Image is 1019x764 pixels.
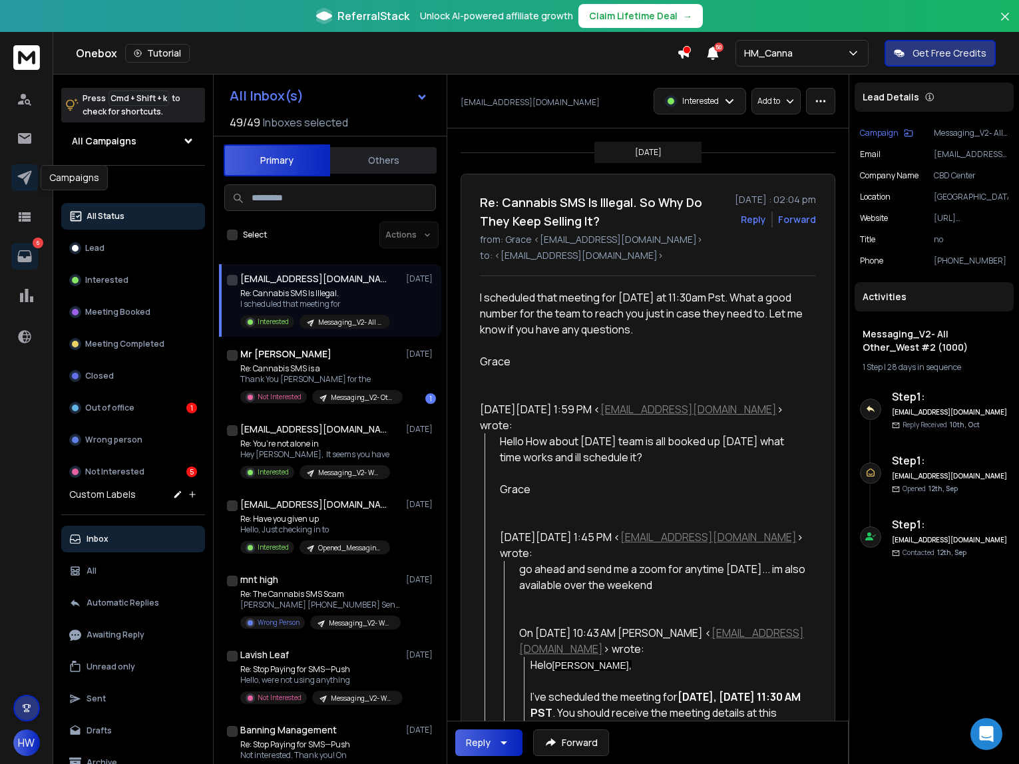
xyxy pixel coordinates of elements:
[240,374,400,385] p: Thank You [PERSON_NAME] for the
[934,192,1008,202] p: [GEOGRAPHIC_DATA]
[87,211,124,222] p: All Status
[934,234,1008,245] p: no
[230,114,260,130] span: 49 / 49
[230,89,304,102] h1: All Inbox(s)
[741,213,766,226] button: Reply
[860,192,891,202] p: location
[240,363,400,374] p: Re: Cannabis SMS is a
[85,371,114,381] p: Closed
[11,243,38,270] a: 6
[406,424,436,435] p: [DATE]
[240,600,400,610] p: [PERSON_NAME] [PHONE_NUMBER] Sent from my iPhone >
[970,718,1002,750] div: Open Intercom Messenger
[258,467,289,477] p: Interested
[480,233,816,246] p: from: Grace <[EMAIL_ADDRESS][DOMAIN_NAME]>
[860,256,883,266] p: Phone
[318,317,382,327] p: Messaging_V2- All Other_West #2 (1000)
[76,44,677,63] div: Onebox
[420,9,573,23] p: Unlock AI-powered affiliate growth
[85,403,134,413] p: Out of office
[85,307,150,317] p: Meeting Booked
[480,249,816,262] p: to: <[EMAIL_ADDRESS][DOMAIN_NAME]>
[519,561,805,609] div: go ahead and send me a zoom for anytime [DATE]... im also available over the weekend
[33,238,43,248] p: 6
[466,736,491,749] div: Reply
[186,467,197,477] div: 5
[860,170,918,181] p: Company Name
[85,467,144,477] p: Not Interested
[61,717,205,744] button: Drafts
[860,128,899,138] p: Campaign
[224,144,330,176] button: Primary
[258,693,302,703] p: Not Interested
[892,516,1008,532] h6: Step 1 :
[480,289,805,337] div: I scheduled that meeting for [DATE] at 11:30am Pst. What a good number for the team to reach you ...
[61,203,205,230] button: All Status
[934,128,1008,138] p: Messaging_V2- All Other_West #2 (1000)
[240,272,387,286] h1: [EMAIL_ADDRESS][DOMAIN_NAME]
[219,83,439,109] button: All Inbox(s)
[552,660,632,671] span: [PERSON_NAME],
[455,729,522,756] button: Reply
[240,498,387,511] h1: [EMAIL_ADDRESS][DOMAIN_NAME]
[69,488,136,501] h3: Custom Labels
[714,43,723,52] span: 50
[240,514,390,524] p: Re: Have you given up
[425,393,436,404] div: 1
[61,267,205,293] button: Interested
[903,420,980,430] p: Reply Received
[500,481,806,497] div: Grace
[330,146,437,175] button: Others
[87,534,108,544] p: Inbox
[87,725,112,736] p: Drafts
[87,630,144,640] p: Awaiting Reply
[240,288,390,299] p: Re: Cannabis SMS Is Illegal.
[41,165,108,190] div: Campaigns
[61,331,205,357] button: Meeting Completed
[61,427,205,453] button: Wrong person
[329,618,393,628] p: Messaging_V2- WM-Leafly_West-#3 (501)
[778,213,816,226] div: Forward
[406,650,436,660] p: [DATE]
[240,675,400,685] p: Hello, were not using anything
[863,362,1006,373] div: |
[61,685,205,712] button: Sent
[318,543,382,553] p: Opened_Messaging_v1+V2- WM-#3+ Other #2 (west)
[500,529,806,561] div: [DATE][DATE] 1:45 PM < > wrote:
[87,662,135,672] p: Unread only
[903,548,966,558] p: Contacted
[240,723,337,737] h1: Banning Management
[892,389,1008,405] h6: Step 1 :
[87,566,97,576] p: All
[600,402,777,417] a: [EMAIL_ADDRESS][DOMAIN_NAME]
[240,573,278,586] h1: mnt high
[61,299,205,325] button: Meeting Booked
[87,693,106,704] p: Sent
[318,468,382,478] p: Messaging_V2- WM-Leafly_West-#4-_4.25(501)
[61,526,205,552] button: Inbox
[258,618,300,628] p: Wrong Person
[85,435,142,445] p: Wrong person
[892,407,1008,417] h6: [EMAIL_ADDRESS][DOMAIN_NAME]
[13,729,40,756] button: HW
[331,693,395,703] p: Messaging_V2- WM-Leafly_West-#3 (501)
[863,91,919,104] p: Lead Details
[934,256,1008,266] p: [PHONE_NUMBER]
[530,689,805,737] div: I’ve scheduled the meeting for . You should receive the meeting details at this email, but I’ve a...
[125,44,190,63] button: Tutorial
[530,657,805,673] div: Helo
[240,750,400,761] p: Not interested. Thank you! On
[863,361,883,373] span: 1 Step
[519,625,805,657] div: On [DATE] 10:43 AM [PERSON_NAME] < > wrote:
[243,230,267,240] label: Select
[863,327,1006,354] h1: Messaging_V2- All Other_West #2 (1000)
[258,317,289,327] p: Interested
[258,392,302,402] p: Not Interested
[934,149,1008,160] p: [EMAIL_ADDRESS][DOMAIN_NAME]
[682,96,719,106] p: Interested
[61,363,205,389] button: Closed
[500,433,806,465] div: Hello How about [DATE] team is all booked up [DATE] what time works and ill schedule it?
[892,471,1008,481] h6: [EMAIL_ADDRESS][DOMAIN_NAME]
